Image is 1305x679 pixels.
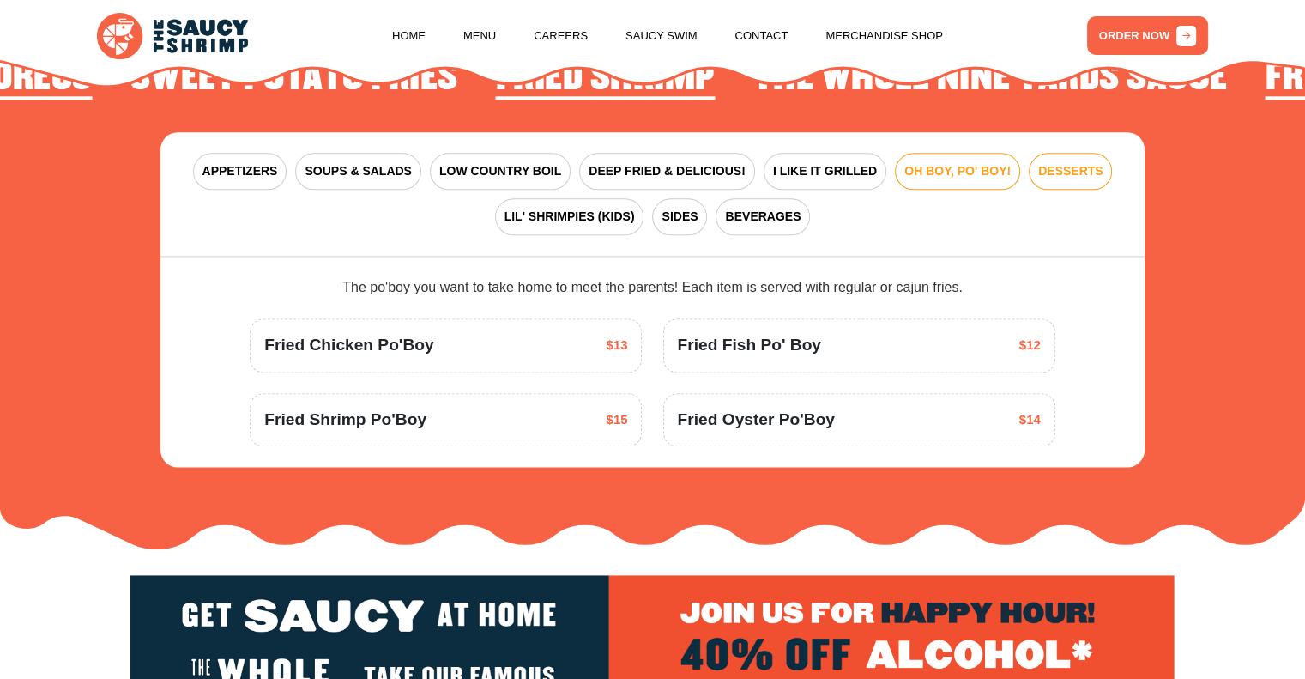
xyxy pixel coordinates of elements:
button: DESSERTS [1029,153,1112,190]
button: SIDES [652,198,707,235]
span: Fried Fish Po' Boy [677,333,820,358]
span: DEEP FRIED & DELICIOUS! [589,162,746,180]
button: OH BOY, PO' BOY! [895,153,1020,190]
h2: Fried Shrimp [495,57,715,100]
span: I LIKE IT GRILLED [773,162,877,180]
a: Merchandise Shop [825,3,943,69]
button: LOW COUNTRY BOIL [430,153,571,190]
a: Menu [463,3,496,69]
a: Saucy Swim [625,3,698,69]
span: LOW COUNTRY BOIL [439,162,561,180]
span: $15 [606,410,627,430]
span: Fried Oyster Po'Boy [677,408,834,433]
a: Careers [534,3,588,69]
a: ORDER NOW [1087,16,1208,55]
div: The po'boy you want to take home to meet the parents! Each item is served with regular or cajun f... [250,277,1054,298]
button: BEVERAGES [716,198,810,235]
span: Fried Shrimp Po'Boy [264,408,426,433]
span: $13 [606,336,627,355]
button: DEEP FRIED & DELICIOUS! [579,153,755,190]
span: APPETIZERS [202,162,278,180]
button: I LIKE IT GRILLED [764,153,886,190]
button: SOUPS & SALADS [295,153,420,190]
h2: The Whole Nine Yards Sauce [752,57,1227,100]
span: OH BOY, PO' BOY! [904,162,1011,180]
span: LIL' SHRIMPIES (KIDS) [504,208,635,226]
span: DESSERTS [1038,162,1103,180]
h2: Sweet Potato Fries [130,57,457,100]
img: logo [97,13,248,58]
a: Contact [734,3,788,69]
button: LIL' SHRIMPIES (KIDS) [495,198,644,235]
button: APPETIZERS [193,153,287,190]
span: $14 [1019,410,1041,430]
span: BEVERAGES [725,208,801,226]
span: SIDES [662,208,698,226]
span: Fried Chicken Po'Boy [264,333,433,358]
a: Home [392,3,426,69]
span: $12 [1019,336,1041,355]
span: SOUPS & SALADS [305,162,411,180]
